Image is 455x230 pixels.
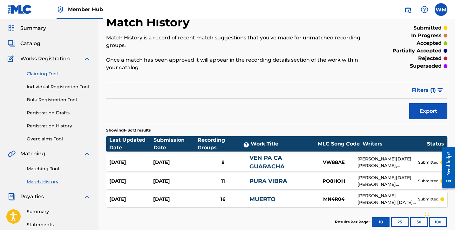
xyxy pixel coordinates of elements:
[83,150,91,158] img: expand
[423,200,455,230] iframe: Chat Widget
[391,217,409,227] button: 25
[392,47,442,55] p: partially accepted
[83,55,91,63] img: expand
[244,142,249,147] span: ?
[20,193,44,200] span: Royalties
[153,136,198,152] div: Submission Date
[8,40,15,47] img: Catalog
[8,24,46,32] a: SummarySummary
[404,6,412,13] img: search
[410,217,428,227] button: 50
[109,159,153,166] div: [DATE]
[197,159,249,166] div: 8
[412,86,436,94] span: Filters ( 1 )
[411,32,442,39] p: in progress
[27,84,91,90] a: Individual Registration Tool
[27,221,91,228] a: Statements
[335,219,371,225] p: Results Per Page:
[251,140,315,148] div: Work Title
[8,40,40,47] a: CatalogCatalog
[425,206,429,225] div: Drag
[106,127,151,133] p: Showing 1 - 3 of 3 results
[372,217,390,227] button: 10
[418,3,431,16] div: Help
[106,56,369,71] p: Once a match has been approved it will appear in the recording details section of the work within...
[109,178,153,185] div: [DATE]
[20,24,46,32] span: Summary
[409,103,447,119] button: Export
[8,193,15,200] img: Royalties
[153,178,197,185] div: [DATE]
[435,3,447,16] div: User Menu
[83,193,91,200] img: expand
[109,136,153,152] div: Last Updated Date
[310,178,357,185] div: PO8HOH
[27,97,91,103] a: Bulk Registration Tool
[363,140,427,148] div: Writers
[20,150,45,158] span: Matching
[8,150,16,158] img: Matching
[421,6,428,13] img: help
[197,196,249,203] div: 16
[106,15,193,30] h2: Match History
[437,140,455,195] iframe: Resource Center
[249,178,287,185] a: PURA VIBRA
[413,24,442,32] p: submitted
[8,5,32,14] img: MLC Logo
[27,110,91,116] a: Registration Drafts
[68,6,103,13] span: Member Hub
[249,196,275,203] a: MUERTO
[357,174,418,188] div: [PERSON_NAME][DATE], [PERSON_NAME] [PERSON_NAME] [PERSON_NAME], [PERSON_NAME], [PERSON_NAME] [PER...
[109,196,153,203] div: [DATE]
[8,24,15,32] img: Summary
[57,6,64,13] img: Top Rightsholder
[153,196,197,203] div: [DATE]
[417,39,442,47] p: accepted
[153,159,197,166] div: [DATE]
[310,196,357,203] div: MN4R04
[8,55,16,63] img: Works Registration
[20,40,40,47] span: Catalog
[106,34,369,49] p: Match History is a record of recent match suggestions that you've made for unmatched recording gr...
[20,55,70,63] span: Works Registration
[408,82,447,98] button: Filters (1)
[315,140,363,148] div: MLC Song Code
[198,136,251,152] div: Recording Groups
[402,3,414,16] a: Public Search
[27,123,91,129] a: Registration History
[27,179,91,185] a: Match History
[410,62,442,70] p: superseded
[27,136,91,142] a: Overclaims Tool
[357,156,418,169] div: [PERSON_NAME][DATE], [PERSON_NAME], [PERSON_NAME], [PERSON_NAME]
[310,159,357,166] div: VW88AE
[249,154,285,170] a: VEN PA CA GUARACHA
[27,208,91,215] a: Summary
[357,193,418,206] div: [PERSON_NAME] [PERSON_NAME] [DATE][PERSON_NAME], [PERSON_NAME], [PERSON_NAME], [PERSON_NAME]
[197,178,249,185] div: 11
[438,88,443,92] img: filter
[418,159,438,165] p: submitted
[427,140,444,148] div: Status
[418,196,438,202] p: submitted
[418,55,442,62] p: rejected
[418,178,438,184] p: submitted
[27,166,91,172] a: Matching Tool
[27,71,91,77] a: Claiming Tool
